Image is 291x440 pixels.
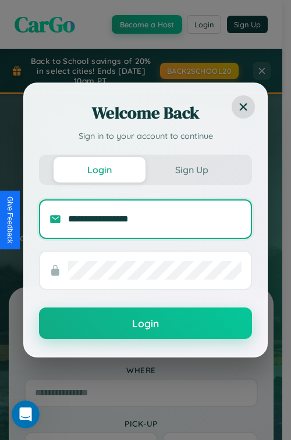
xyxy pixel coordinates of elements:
[145,157,237,183] button: Sign Up
[39,101,252,124] h2: Welcome Back
[6,196,14,244] div: Give Feedback
[39,307,252,339] button: Login
[54,157,145,183] button: Login
[12,400,40,428] iframe: Intercom live chat
[39,130,252,143] p: Sign in to your account to continue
